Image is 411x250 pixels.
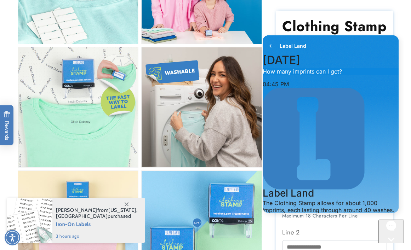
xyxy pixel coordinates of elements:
div: 04:45 PM [5,49,141,56]
span: 3 hours ago [56,233,138,239]
label: Line 2 [282,227,387,238]
img: Label Land [5,56,107,158]
span: [PERSON_NAME] [56,207,97,213]
span: [GEOGRAPHIC_DATA] [56,213,108,219]
span: Iron-On Labels [56,219,138,228]
h2: [DATE] [5,25,141,32]
span: from , purchased [56,207,138,219]
div: Accessibility Menu [5,230,20,245]
iframe: Gorgias live chat window [257,32,404,218]
p: How many imprints can I get? [5,36,141,43]
span: [US_STATE] [108,207,136,213]
h1: Clothing Stamp [282,17,387,35]
iframe: Gorgias live chat messenger [378,220,404,243]
h3: Label Land [5,158,141,165]
span: Rewards [4,111,10,140]
p: The Clothing Stamp allows for about 1,000 imprints, each lasting through around 40 washes. It qui... [5,168,141,196]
